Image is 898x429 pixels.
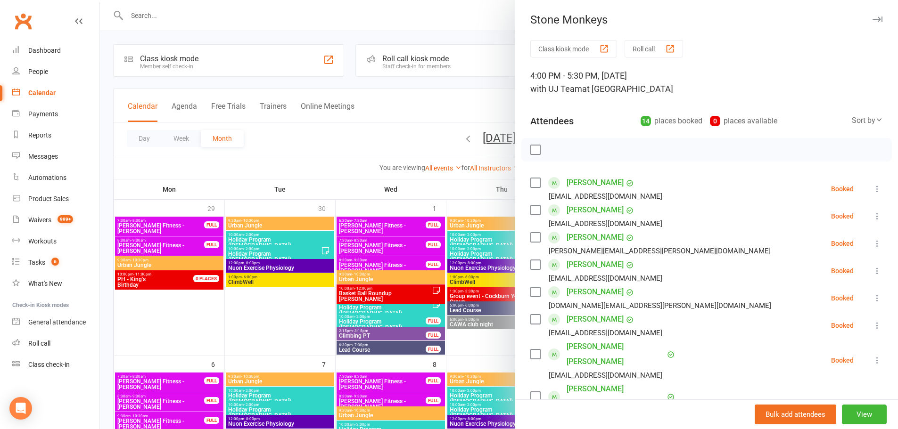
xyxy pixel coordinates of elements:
[567,230,624,245] a: [PERSON_NAME]
[567,257,624,272] a: [PERSON_NAME]
[28,131,51,139] div: Reports
[12,354,99,375] a: Class kiosk mode
[831,295,854,301] div: Booked
[28,361,70,368] div: Class check-in
[28,89,56,97] div: Calendar
[12,40,99,61] a: Dashboard
[641,114,702,128] div: places booked
[28,259,45,266] div: Tasks
[641,116,651,126] div: 14
[567,175,624,190] a: [PERSON_NAME]
[567,312,624,327] a: [PERSON_NAME]
[852,114,883,127] div: Sort by
[567,339,665,369] a: [PERSON_NAME] [PERSON_NAME]
[12,312,99,333] a: General attendance kiosk mode
[831,322,854,329] div: Booked
[28,340,50,347] div: Roll call
[549,245,771,257] div: [PERSON_NAME][EMAIL_ADDRESS][PERSON_NAME][DOMAIN_NAME]
[12,167,99,188] a: Automations
[530,84,582,94] span: with UJ Team
[567,202,624,218] a: [PERSON_NAME]
[582,84,673,94] span: at [GEOGRAPHIC_DATA]
[549,190,662,202] div: [EMAIL_ADDRESS][DOMAIN_NAME]
[831,213,854,219] div: Booked
[28,68,48,75] div: People
[12,125,99,146] a: Reports
[28,195,69,202] div: Product Sales
[842,405,887,424] button: View
[11,9,35,33] a: Clubworx
[12,188,99,210] a: Product Sales
[12,333,99,354] a: Roll call
[530,40,617,57] button: Class kiosk mode
[28,174,66,181] div: Automations
[710,116,720,126] div: 0
[28,280,62,287] div: What's New
[515,13,898,26] div: Stone Monkeys
[28,216,51,224] div: Waivers
[549,327,662,339] div: [EMAIL_ADDRESS][DOMAIN_NAME]
[9,397,32,420] div: Open Intercom Messenger
[549,272,662,284] div: [EMAIL_ADDRESS][DOMAIN_NAME]
[12,104,99,125] a: Payments
[28,110,58,118] div: Payments
[831,240,854,247] div: Booked
[831,357,854,364] div: Booked
[530,114,574,128] div: Attendees
[710,114,777,128] div: places available
[567,381,665,412] a: [PERSON_NAME] [PERSON_NAME]
[28,237,57,245] div: Workouts
[12,146,99,167] a: Messages
[12,273,99,294] a: What's New
[755,405,836,424] button: Bulk add attendees
[28,47,61,54] div: Dashboard
[12,82,99,104] a: Calendar
[831,267,854,274] div: Booked
[12,231,99,252] a: Workouts
[530,69,883,96] div: 4:00 PM - 5:30 PM, [DATE]
[28,318,86,326] div: General attendance
[831,186,854,192] div: Booked
[12,61,99,82] a: People
[12,210,99,231] a: Waivers 999+
[567,284,624,299] a: [PERSON_NAME]
[12,252,99,273] a: Tasks 6
[28,153,58,160] div: Messages
[549,299,771,312] div: [DOMAIN_NAME][EMAIL_ADDRESS][PERSON_NAME][DOMAIN_NAME]
[58,215,73,223] span: 999+
[549,218,662,230] div: [EMAIL_ADDRESS][DOMAIN_NAME]
[549,369,662,381] div: [EMAIL_ADDRESS][DOMAIN_NAME]
[51,258,59,266] span: 6
[625,40,683,57] button: Roll call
